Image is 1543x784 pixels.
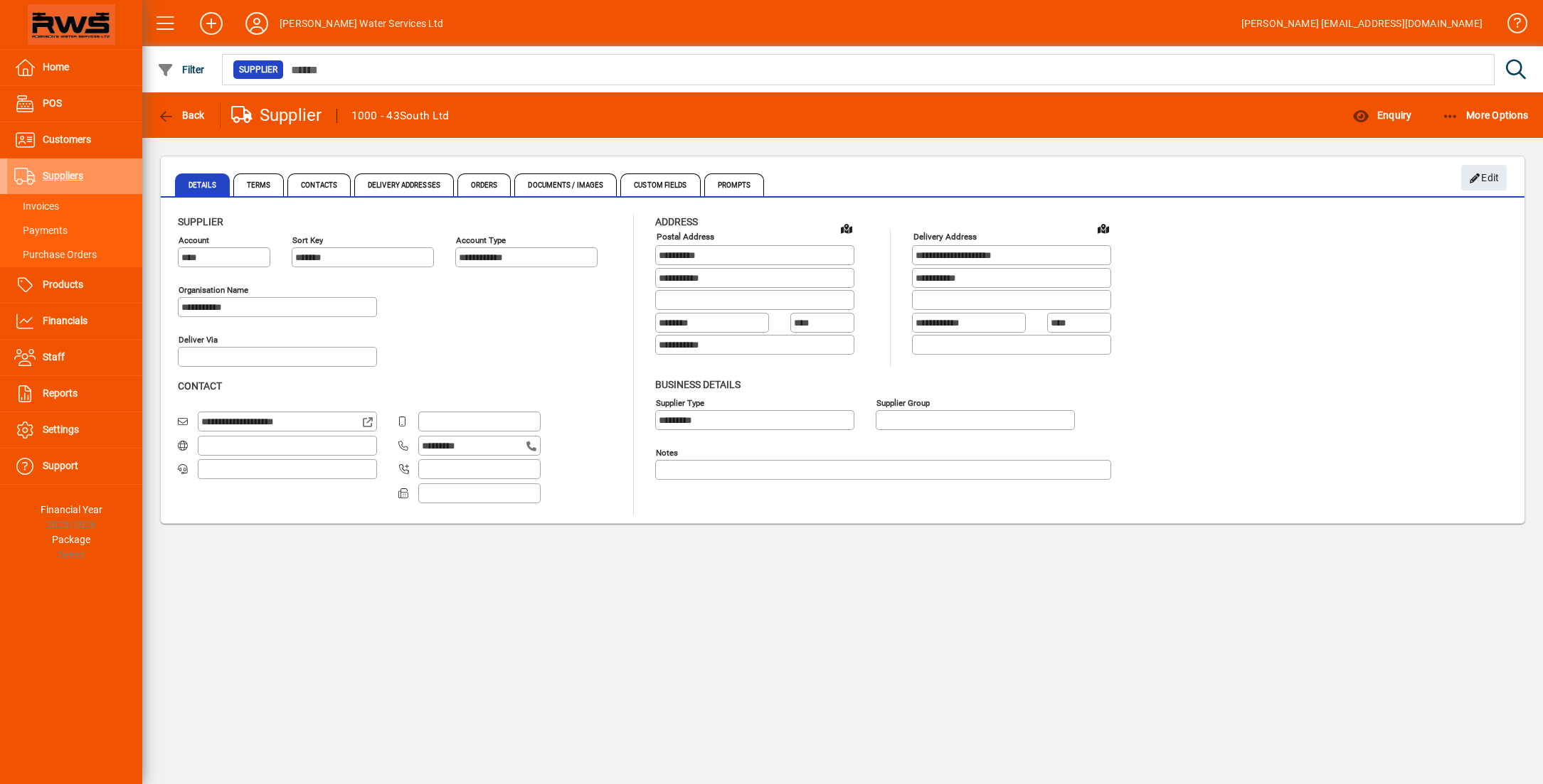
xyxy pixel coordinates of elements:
[704,173,765,196] span: Prompts
[656,447,678,457] mat-label: Notes
[1352,109,1411,121] span: Enquiry
[7,194,142,218] a: Invoices
[7,267,142,303] a: Products
[43,61,69,73] span: Home
[175,173,230,196] span: Details
[154,102,208,128] button: Back
[287,173,351,196] span: Contacts
[7,412,142,448] a: Settings
[239,63,277,77] span: Supplier
[656,397,704,407] mat-label: Supplier type
[14,200,59,212] span: Invoices
[620,173,700,196] span: Custom Fields
[876,397,930,407] mat-label: Supplier group
[14,249,97,260] span: Purchase Orders
[1461,165,1507,190] button: Edit
[52,534,90,545] span: Package
[43,170,83,181] span: Suppliers
[1241,12,1483,35] div: [PERSON_NAME] [EMAIL_ADDRESS][DOMAIN_NAME]
[43,97,62,109] span: POS
[43,315,88,326] span: Financials
[157,109,205,121] span: Back
[456,235,506,245] mat-label: Account Type
[43,460,78,471] span: Support
[43,134,91,145] span: Customers
[43,351,65,363] span: Staff
[233,173,285,196] span: Terms
[178,216,223,227] span: Supplier
[7,86,142,122] a: POS
[1442,109,1529,121] span: More Options
[179,335,218,345] mat-label: Deliver via
[7,122,142,158] a: Customers
[351,104,450,127] div: 1000 - 43South Ltd
[154,57,208,82] button: Filter
[43,424,79,435] span: Settings
[179,285,248,295] mat-label: Organisation name
[7,340,142,375] a: Staff
[43,279,83,290] span: Products
[292,235,323,245] mat-label: Sort key
[280,12,444,35] div: [PERSON_NAME] Water Services Ltd
[1469,166,1500,190] span: Edit
[835,217,858,240] a: View on map
[354,173,454,196] span: Delivery Addresses
[41,504,102,515] span: Financial Year
[7,304,142,339] a: Financials
[142,102,221,128] app-page-header-button: Back
[7,449,142,484] a: Support
[457,173,511,196] span: Orders
[14,225,68,236] span: Payments
[7,376,142,412] a: Reports
[234,11,280,36] button: Profile
[514,173,617,196] span: Documents / Images
[189,11,234,36] button: Add
[7,50,142,85] a: Home
[655,216,698,227] span: Address
[1349,102,1415,128] button: Enquiry
[7,218,142,242] a: Payments
[179,235,209,245] mat-label: Account
[655,379,741,390] span: Business details
[1092,217,1115,240] a: View on map
[43,387,78,399] span: Reports
[7,242,142,267] a: Purchase Orders
[1497,3,1525,49] a: Knowledge Base
[1438,102,1532,128] button: More Options
[178,380,222,392] span: Contact
[231,104,322,127] div: Supplier
[157,64,205,75] span: Filter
